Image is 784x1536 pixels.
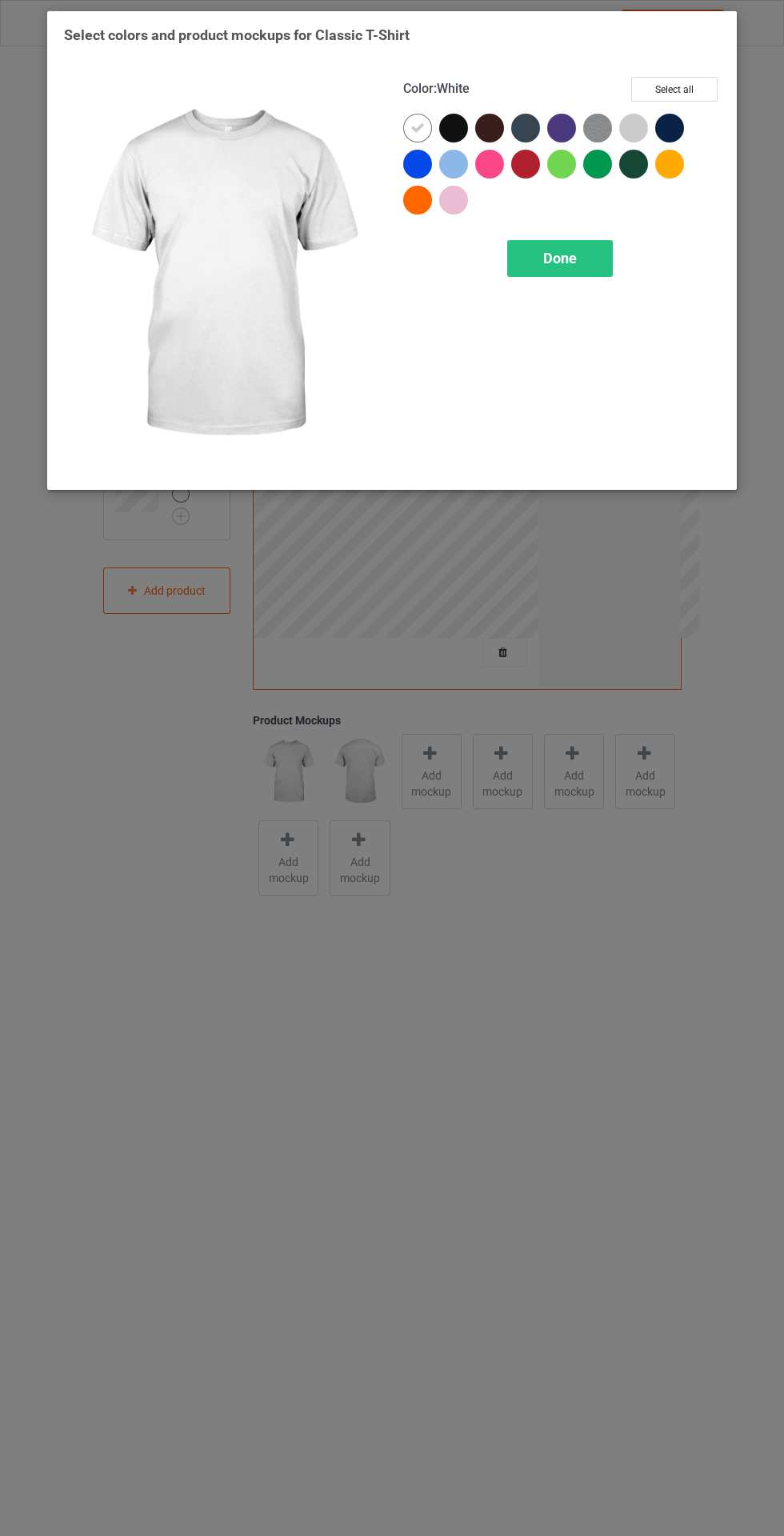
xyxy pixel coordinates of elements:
span: Color [403,81,434,96]
button: Select all [631,77,718,102]
span: White [437,81,470,96]
h4: : [403,81,470,98]
img: heather_texture.png [583,114,612,142]
img: regular.jpg [64,77,381,473]
span: Select colors and product mockups for Classic T-Shirt [64,26,410,43]
span: Done [543,250,577,267]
